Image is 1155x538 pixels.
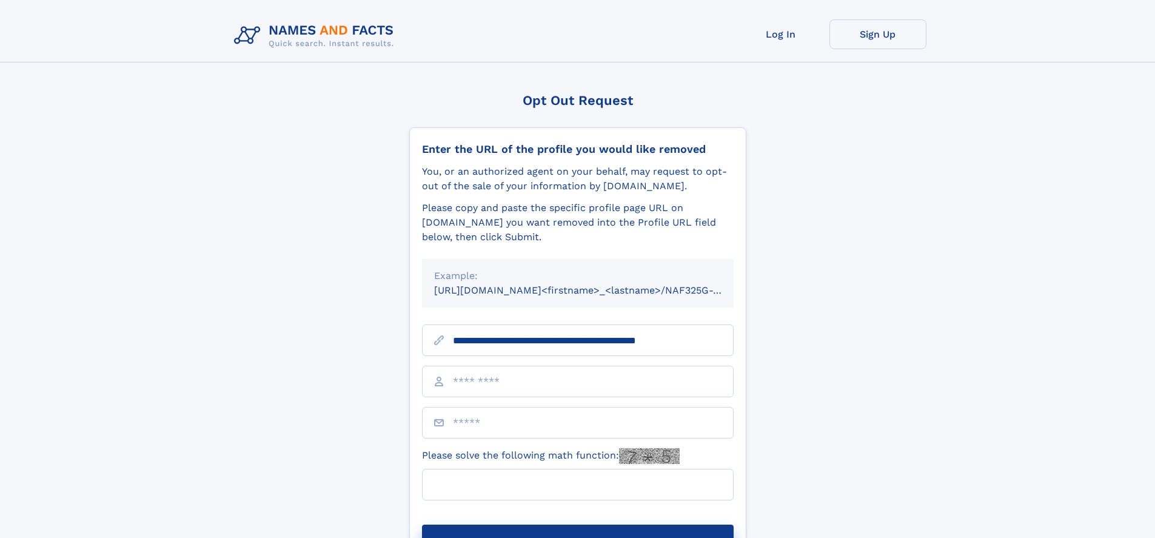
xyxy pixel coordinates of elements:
div: Example: [434,269,721,283]
div: Opt Out Request [409,93,746,108]
img: Logo Names and Facts [229,19,404,52]
div: Enter the URL of the profile you would like removed [422,143,734,156]
a: Sign Up [829,19,926,49]
div: You, or an authorized agent on your behalf, may request to opt-out of the sale of your informatio... [422,164,734,193]
div: Please copy and paste the specific profile page URL on [DOMAIN_NAME] you want removed into the Pr... [422,201,734,244]
label: Please solve the following math function: [422,448,680,464]
a: Log In [732,19,829,49]
small: [URL][DOMAIN_NAME]<firstname>_<lastname>/NAF325G-xxxxxxxx [434,284,757,296]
